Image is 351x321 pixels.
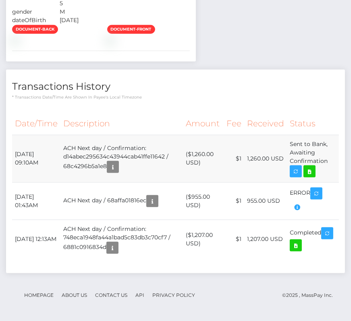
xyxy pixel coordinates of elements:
[244,220,287,259] td: 1,207.00 USD
[12,220,60,259] td: [DATE] 12:13AM
[60,113,183,135] th: Description
[224,220,244,259] td: $1
[12,135,60,182] td: [DATE] 09:10AM
[244,135,287,182] td: 1,260.00 USD
[60,135,183,182] td: ACH Next day / Confirmation: d14abec295634c43944cab41ffe11642 / 68c4296b5a1e8
[12,94,339,100] p: * Transactions date/time are shown in payee's local timezone
[149,289,198,301] a: Privacy Policy
[12,25,58,34] span: document-back
[58,289,90,301] a: About Us
[21,289,57,301] a: Homepage
[224,113,244,135] th: Fee
[6,16,54,25] div: dateOfBirth
[60,182,183,220] td: ACH Next day / 68affa01816ec
[54,16,101,25] div: [DATE]
[287,182,339,220] td: ERROR
[183,135,223,182] td: ($1,260.00 USD)
[287,135,339,182] td: Sent to Bank, Awaiting Confirmation
[12,80,339,94] h4: Transactions History
[183,220,223,259] td: ($1,207.00 USD)
[54,8,101,16] div: M
[107,37,114,43] img: ceadaff9-2f6e-4a87-839d-11725e3cd0b1
[92,289,131,301] a: Contact Us
[244,113,287,135] th: Received
[224,182,244,220] td: $1
[183,182,223,220] td: ($955.00 USD)
[244,182,287,220] td: 955.00 USD
[107,25,155,34] span: document-front
[12,37,19,43] img: cab41935-643c-4dd2-ac5b-9e759bd843f8
[287,220,339,259] td: Completed
[6,8,54,16] div: gender
[60,220,183,259] td: ACH Next day / Confirmation: 748eca1948fa44a1bad5c83db3c70cf7 / 6881c0916834d
[132,289,147,301] a: API
[224,135,244,182] td: $1
[12,182,60,220] td: [DATE] 01:43AM
[287,113,339,135] th: Status
[183,113,223,135] th: Amount
[12,113,60,135] th: Date/Time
